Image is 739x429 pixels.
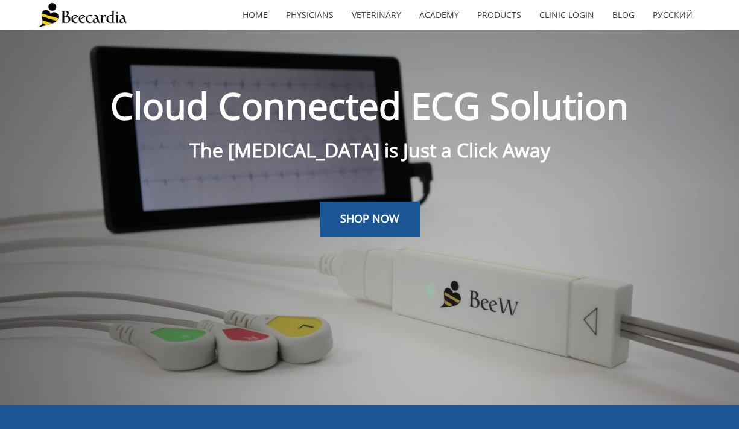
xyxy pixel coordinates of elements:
a: Blog [603,1,644,29]
a: Products [468,1,530,29]
a: Veterinary [343,1,410,29]
span: SHOP NOW [340,211,399,226]
a: Academy [410,1,468,29]
img: Beecardia [38,3,127,27]
a: SHOP NOW [320,202,420,237]
span: Cloud Connected ECG Solution [110,81,629,130]
a: Physicians [277,1,343,29]
a: Clinic Login [530,1,603,29]
a: Русский [644,1,702,29]
a: home [233,1,277,29]
span: The [MEDICAL_DATA] is Just a Click Away [189,137,550,163]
